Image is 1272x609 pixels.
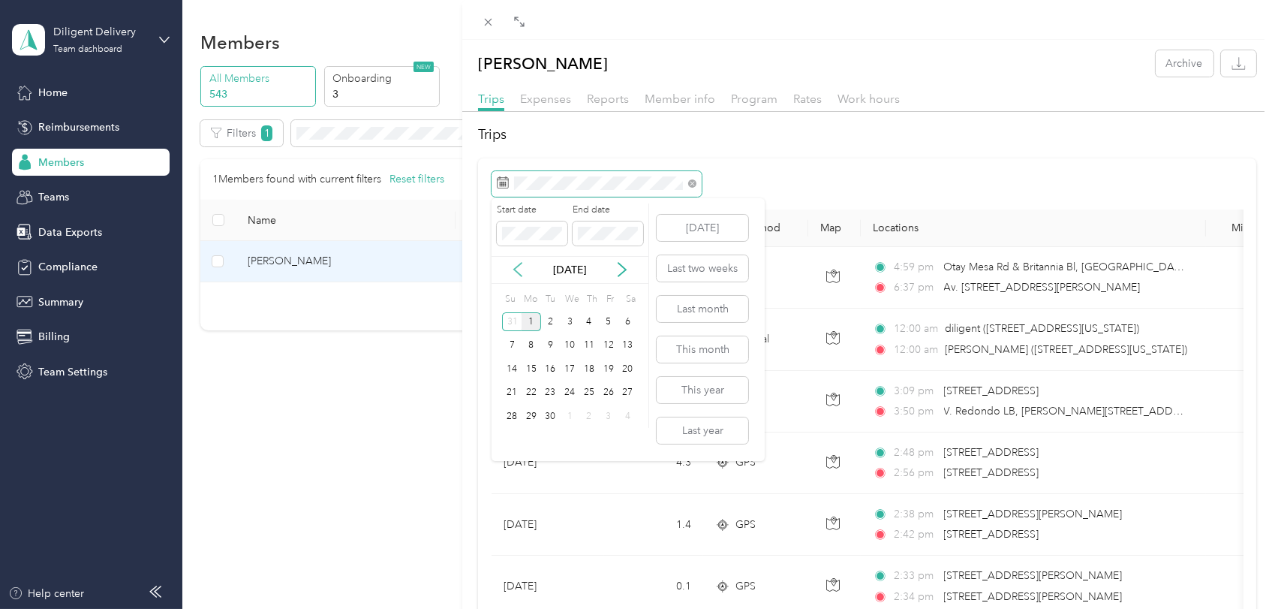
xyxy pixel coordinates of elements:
[735,454,756,471] span: GPS
[587,92,629,106] span: Reports
[502,384,522,402] div: 21
[618,360,638,378] div: 20
[793,92,822,106] span: Rates
[541,312,561,331] div: 2
[560,384,579,402] div: 24
[944,405,1201,418] span: V. Redondo LB, [PERSON_NAME][STREET_ADDRESS]
[541,336,561,355] div: 9
[573,204,643,217] label: End date
[478,125,1256,145] h2: Trips
[560,407,579,426] div: 1
[502,289,516,310] div: Su
[502,407,522,426] div: 28
[944,384,1039,397] span: [STREET_ADDRESS]
[657,336,748,363] button: This month
[585,289,599,310] div: Th
[894,568,937,584] span: 2:33 pm
[599,360,618,378] div: 19
[1156,50,1213,77] button: Archive
[599,312,618,331] div: 5
[944,281,1141,294] span: Av. [STREET_ADDRESS][PERSON_NAME]
[894,403,937,420] span: 3:50 pm
[944,528,1039,541] span: [STREET_ADDRESS]
[579,336,599,355] div: 11
[541,407,561,426] div: 30
[560,360,579,378] div: 17
[657,377,748,403] button: This year
[861,210,1206,247] th: Locations
[735,517,756,533] span: GPS
[944,590,1123,603] span: [STREET_ADDRESS][PERSON_NAME]
[894,321,938,337] span: 12:00 am
[731,92,777,106] span: Program
[944,446,1039,459] span: [STREET_ADDRESS]
[562,289,579,310] div: We
[735,578,756,595] span: GPS
[618,407,638,426] div: 4
[894,342,938,358] span: 12:00 am
[894,526,937,543] span: 2:42 pm
[945,343,1187,356] span: [PERSON_NAME] ([STREET_ADDRESS][US_STATE])
[894,279,937,296] span: 6:37 pm
[894,465,937,481] span: 2:56 pm
[618,312,638,331] div: 6
[604,289,618,310] div: Fr
[522,407,541,426] div: 29
[618,384,638,402] div: 27
[944,508,1123,520] span: [STREET_ADDRESS][PERSON_NAME]
[894,589,937,605] span: 2:34 pm
[543,289,558,310] div: Tu
[538,262,601,278] p: [DATE]
[522,289,538,310] div: Mo
[502,336,522,355] div: 7
[579,407,599,426] div: 2
[894,383,937,399] span: 3:09 pm
[502,360,522,378] div: 14
[492,494,604,556] td: [DATE]
[645,92,715,106] span: Member info
[1188,525,1272,609] iframe: Everlance-gr Chat Button Frame
[522,336,541,355] div: 8
[657,418,748,444] button: Last year
[560,336,579,355] div: 10
[945,322,1139,335] span: diligent ([STREET_ADDRESS][US_STATE])
[502,312,522,331] div: 31
[604,433,703,494] td: 4.3
[657,215,748,241] button: [DATE]
[478,92,504,106] span: Trips
[618,336,638,355] div: 13
[579,312,599,331] div: 4
[560,312,579,331] div: 3
[894,259,937,276] span: 4:59 pm
[894,445,937,461] span: 2:48 pm
[497,204,567,217] label: Start date
[599,336,618,355] div: 12
[522,360,541,378] div: 15
[522,384,541,402] div: 22
[492,433,604,494] td: [DATE]
[599,384,618,402] div: 26
[657,296,748,322] button: Last month
[604,494,703,556] td: 1.4
[623,289,637,310] div: Sa
[808,210,861,247] th: Map
[657,255,748,282] button: Last two weeks
[579,384,599,402] div: 25
[579,360,599,378] div: 18
[541,384,561,402] div: 23
[837,92,900,106] span: Work hours
[944,466,1039,479] span: [STREET_ADDRESS]
[541,360,561,378] div: 16
[599,407,618,426] div: 3
[522,312,541,331] div: 1
[894,506,937,523] span: 2:38 pm
[520,92,571,106] span: Expenses
[478,50,608,77] p: [PERSON_NAME]
[944,569,1123,582] span: [STREET_ADDRESS][PERSON_NAME]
